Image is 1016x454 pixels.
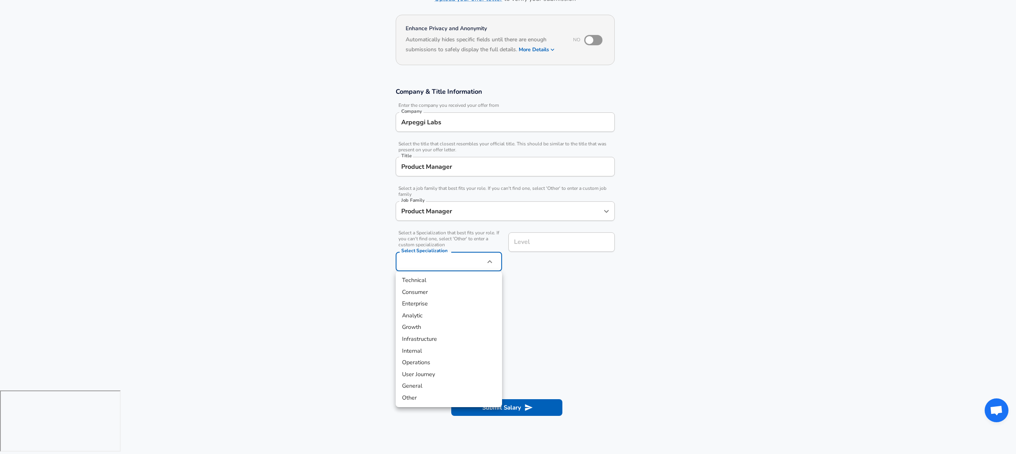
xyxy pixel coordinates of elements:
li: Consumer [396,286,502,298]
li: Enterprise [396,298,502,310]
li: Technical [396,274,502,286]
li: User Journey [396,369,502,381]
li: General [396,380,502,392]
li: Internal [396,345,502,357]
li: Analytic [396,310,502,322]
div: Open chat [985,398,1008,422]
li: Growth [396,321,502,333]
li: Other [396,392,502,404]
li: Infrastructure [396,333,502,345]
li: Operations [396,357,502,369]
